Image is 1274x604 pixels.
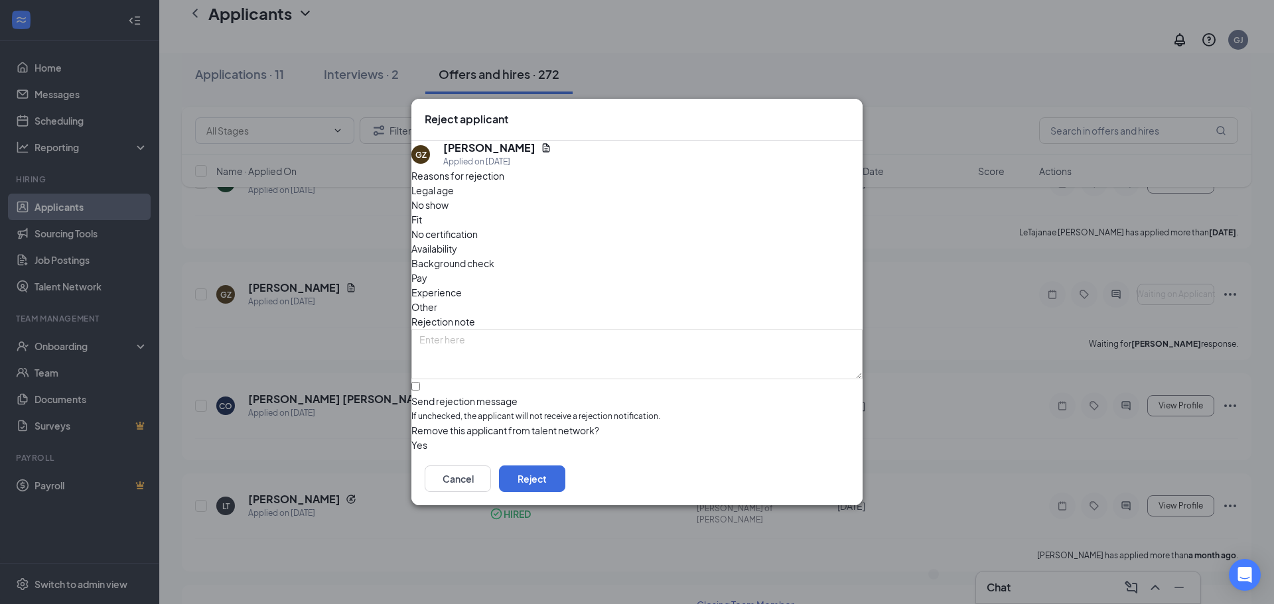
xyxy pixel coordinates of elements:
span: No show [411,198,449,212]
div: Open Intercom Messenger [1229,559,1261,591]
h5: [PERSON_NAME] [443,141,535,155]
div: Applied on [DATE] [443,155,551,168]
input: Send rejection messageIf unchecked, the applicant will not receive a rejection notification. [411,382,420,391]
div: GZ [415,149,427,160]
span: Rejection note [411,316,475,328]
h3: Reject applicant [425,112,508,127]
span: If unchecked, the applicant will not receive a rejection notification. [411,410,863,423]
svg: Document [541,143,551,153]
button: Reject [499,465,565,492]
span: Background check [411,256,494,271]
span: Legal age [411,183,454,198]
span: Pay [411,271,427,285]
div: Send rejection message [411,394,863,408]
span: Other [411,300,437,314]
span: No certification [411,227,478,241]
span: Yes [411,438,427,452]
span: Availability [411,241,457,256]
span: Experience [411,285,462,300]
span: Fit [411,212,422,227]
span: Remove this applicant from talent network? [411,424,599,436]
span: Reasons for rejection [411,170,504,182]
button: Cancel [425,465,491,492]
